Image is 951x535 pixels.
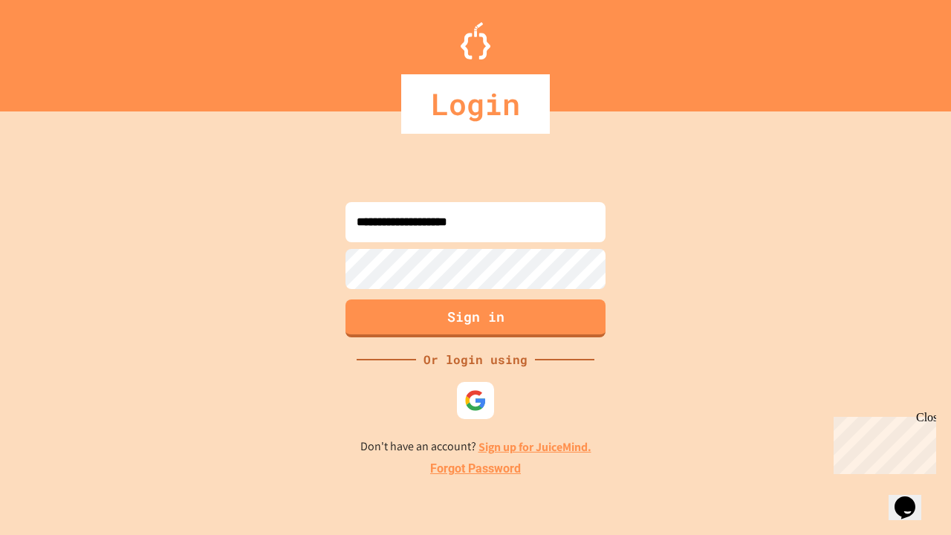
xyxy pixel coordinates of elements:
div: Login [401,74,550,134]
iframe: chat widget [828,411,936,474]
a: Forgot Password [430,460,521,478]
div: Chat with us now!Close [6,6,103,94]
img: Logo.svg [461,22,490,59]
p: Don't have an account? [360,438,591,456]
div: Or login using [416,351,535,369]
a: Sign up for JuiceMind. [478,439,591,455]
button: Sign in [345,299,606,337]
img: google-icon.svg [464,389,487,412]
iframe: chat widget [889,476,936,520]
